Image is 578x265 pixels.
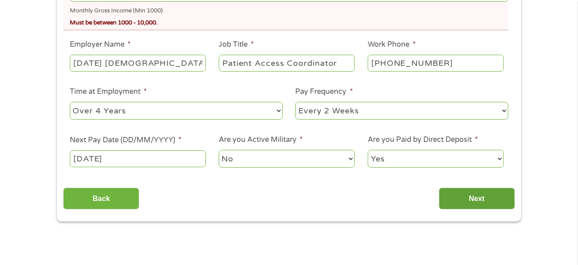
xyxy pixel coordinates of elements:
[70,55,206,72] input: Walmart
[368,55,504,72] input: (231) 754-4010
[219,55,355,72] input: Cashier
[219,40,254,49] label: Job Title
[70,4,508,16] div: Monthly Gross Income (Min 1000)
[219,135,303,145] label: Are you Active Military
[439,188,515,209] input: Next
[70,16,508,28] div: Must be between 1000 - 10,000.
[63,188,139,209] input: Back
[70,136,181,145] label: Next Pay Date (DD/MM/YYYY)
[70,150,206,167] input: ---Click Here for Calendar ---
[70,40,131,49] label: Employer Name
[295,87,353,96] label: Pay Frequency
[368,40,416,49] label: Work Phone
[368,135,478,145] label: Are you Paid by Direct Deposit
[70,87,147,96] label: Time at Employment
